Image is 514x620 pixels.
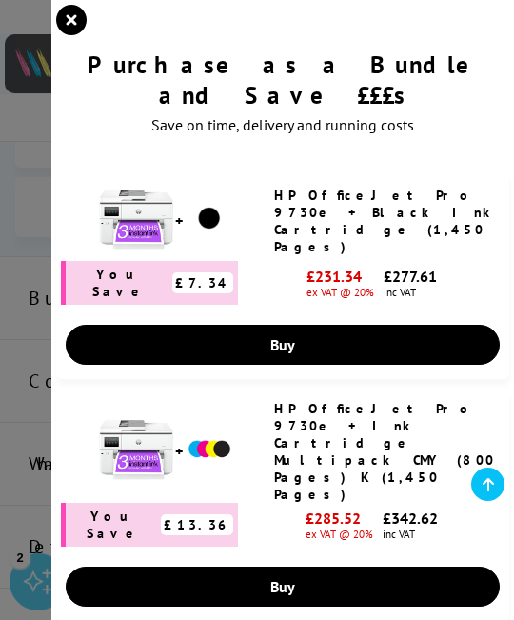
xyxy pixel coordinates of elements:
[306,286,374,299] span: ex VAT @ 20%
[56,40,509,144] div: Purchase as a Bundle and Save £££s
[306,528,373,541] span: ex VAT @ 20%
[61,261,238,305] div: You Save
[172,272,233,293] span: £7.34
[383,509,438,528] span: £342.62
[186,426,233,473] img: HP OfficeJet Pro 9730e + Ink Cartridge Multipack CMY (800 Pages) K (1,450 Pages)
[186,195,233,243] img: HP OfficeJet Pro 9730e + Black Ink Cartridge (1,450 Pages)
[98,411,174,488] img: HP OfficeJet Pro 9730e + Ink Cartridge Multipack CMY (800 Pages) K (1,450 Pages)
[98,181,174,257] img: HP OfficeJet Pro 9730e + Black Ink Cartridge (1,450 Pages)
[66,567,500,607] a: Buy
[306,509,373,528] span: £285.52
[274,400,504,503] a: HP OfficeJet Pro 9730e + Ink Cartridge Multipack CMY (800 Pages) K (1,450 Pages)
[80,115,485,134] div: Save on time, delivery and running costs
[306,267,374,286] span: £231.34
[56,5,87,35] button: close modal
[61,503,238,547] div: You Save
[384,286,437,299] span: inc VAT
[66,325,500,365] a: Buy
[384,267,437,286] span: £277.61
[161,514,233,535] span: £13.36
[274,187,504,255] a: HP OfficeJet Pro 9730e + Black Ink Cartridge (1,450 Pages)
[383,528,438,541] span: inc VAT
